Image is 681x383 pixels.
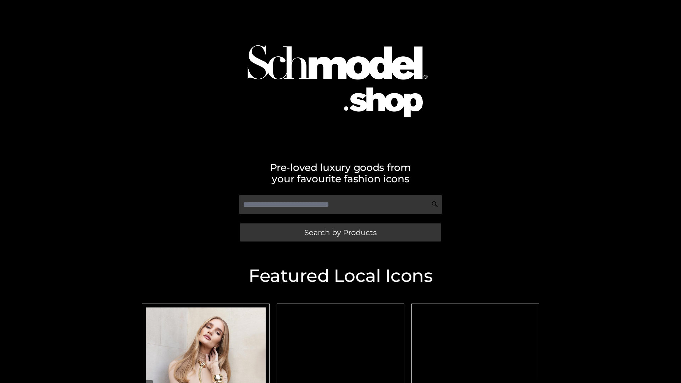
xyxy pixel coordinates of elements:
h2: Pre-loved luxury goods from your favourite fashion icons [138,162,543,184]
h2: Featured Local Icons​ [138,267,543,285]
a: Search by Products [240,223,441,242]
img: Search Icon [431,201,438,208]
span: Search by Products [304,229,377,236]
